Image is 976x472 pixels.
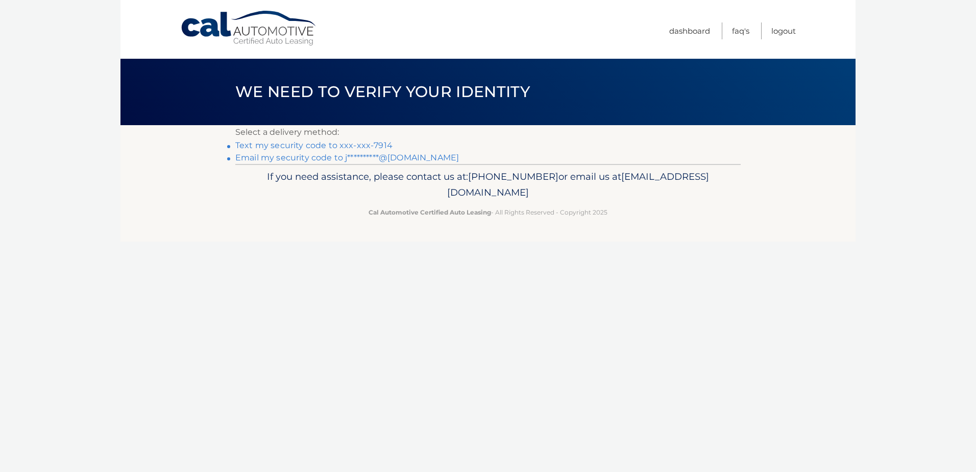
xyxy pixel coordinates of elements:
span: [PHONE_NUMBER] [468,171,558,182]
a: Logout [771,22,796,39]
span: We need to verify your identity [235,82,530,101]
strong: Cal Automotive Certified Auto Leasing [369,208,491,216]
a: Dashboard [669,22,710,39]
p: Select a delivery method: [235,125,741,139]
p: If you need assistance, please contact us at: or email us at [242,169,734,201]
a: Text my security code to xxx-xxx-7914 [235,140,393,150]
a: Cal Automotive [180,10,318,46]
a: FAQ's [732,22,749,39]
p: - All Rights Reserved - Copyright 2025 [242,207,734,218]
a: Email my security code to j**********@[DOMAIN_NAME] [235,153,459,162]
